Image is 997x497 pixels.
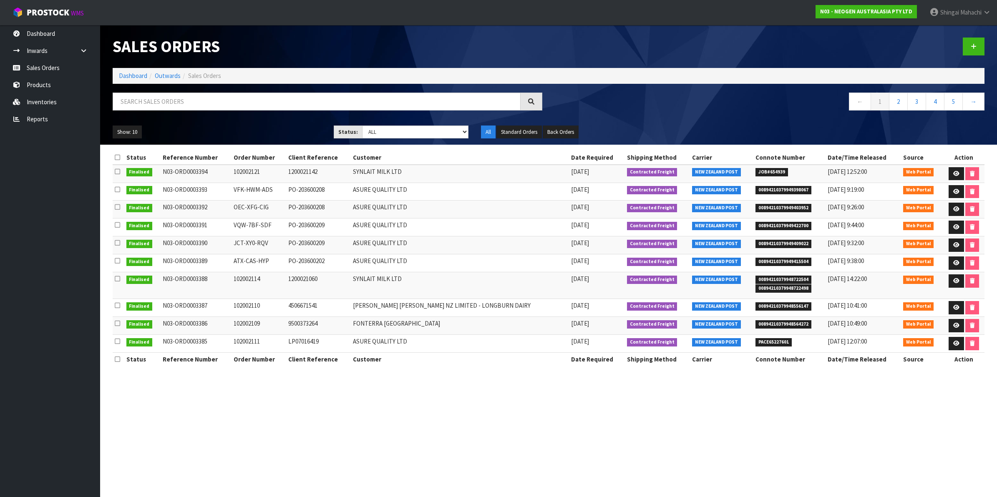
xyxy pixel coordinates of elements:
span: Web Portal [903,204,934,212]
span: Web Portal [903,240,934,248]
td: N03-ORD0003390 [161,236,232,254]
span: [DATE] 9:19:00 [828,186,864,193]
td: FONTERRA [GEOGRAPHIC_DATA] [351,317,569,335]
span: Contracted Freight [627,186,677,194]
span: JOB#654939 [755,168,788,176]
span: Contracted Freight [627,204,677,212]
span: [DATE] [571,275,589,283]
span: NEW ZEALAND POST [692,222,741,230]
button: All [481,126,496,139]
td: 102002111 [232,335,286,353]
span: Web Portal [903,276,934,284]
a: 5 [944,93,963,110]
nav: Page navigation [555,93,984,113]
td: 9500373264 [286,317,351,335]
td: SYNLAIT MILK LTD [351,272,569,299]
span: Web Portal [903,338,934,346]
td: N03-ORD0003392 [161,201,232,218]
td: PO-203600202 [286,254,351,272]
td: ATX-CAS-HYP [232,254,286,272]
td: N03-ORD0003391 [161,218,232,236]
td: N03-ORD0003387 [161,299,232,317]
span: [DATE] 9:38:00 [828,257,864,265]
a: Outwards [155,72,181,80]
td: N03-ORD0003389 [161,254,232,272]
span: [DATE] 9:44:00 [828,221,864,229]
h1: Sales Orders [113,38,542,55]
td: 102002121 [232,165,286,183]
span: NEW ZEALAND POST [692,302,741,311]
th: Carrier [690,353,753,366]
span: Sales Orders [188,72,221,80]
span: NEW ZEALAND POST [692,276,741,284]
td: N03-ORD0003388 [161,272,232,299]
span: [DATE] 12:07:00 [828,337,867,345]
td: ASURE QUALITY LTD [351,201,569,218]
span: Contracted Freight [627,258,677,266]
span: [DATE] 9:26:00 [828,203,864,211]
input: Search sales orders [113,93,521,110]
th: Carrier [690,151,753,164]
td: ASURE QUALITY LTD [351,218,569,236]
span: [DATE] [571,301,589,309]
td: LP07016419 [286,335,351,353]
span: PACE65227601 [755,338,792,346]
span: Finalised [126,302,153,311]
span: Contracted Freight [627,320,677,329]
td: PO-203600209 [286,218,351,236]
span: Contracted Freight [627,276,677,284]
th: Client Reference [286,151,351,164]
span: NEW ZEALAND POST [692,258,741,266]
span: Finalised [126,240,153,248]
td: [PERSON_NAME] [PERSON_NAME] NZ LIMITED - LONGBURN DAIRY [351,299,569,317]
td: PO-203600208 [286,201,351,218]
span: 00894210379948556147 [755,302,811,311]
span: [DATE] [571,239,589,247]
span: [DATE] [571,221,589,229]
td: VFK-HWM-ADS [232,183,286,201]
span: Web Portal [903,168,934,176]
th: Customer [351,151,569,164]
strong: Status: [338,128,358,136]
span: Shingai [940,8,959,16]
a: ← [849,93,871,110]
th: Status [124,353,161,366]
span: Web Portal [903,186,934,194]
strong: N03 - NEOGEN AUSTRALASIA PTY LTD [820,8,912,15]
span: [DATE] 9:32:00 [828,239,864,247]
span: 00894210379948722498 [755,284,811,293]
span: Finalised [126,204,153,212]
span: Contracted Freight [627,302,677,311]
td: N03-ORD0003394 [161,165,232,183]
th: Order Number [232,151,286,164]
span: [DATE] [571,186,589,193]
span: NEW ZEALAND POST [692,168,741,176]
th: Connote Number [753,353,825,366]
span: [DATE] 10:49:00 [828,319,867,327]
th: Reference Number [161,151,232,164]
span: Contracted Freight [627,222,677,230]
span: Finalised [126,276,153,284]
th: Shipping Method [625,353,690,366]
span: [DATE] [571,319,589,327]
span: 00894210379948564272 [755,320,811,329]
span: 00894210379949398067 [755,186,811,194]
span: [DATE] [571,337,589,345]
td: 4506671541 [286,299,351,317]
span: NEW ZEALAND POST [692,338,741,346]
span: Finalised [126,168,153,176]
th: Connote Number [753,151,825,164]
td: N03-ORD0003393 [161,183,232,201]
span: 00894210379949403952 [755,204,811,212]
span: 00894210379949422700 [755,222,811,230]
td: N03-ORD0003386 [161,317,232,335]
span: Contracted Freight [627,168,677,176]
th: Reference Number [161,353,232,366]
small: WMS [71,9,84,17]
td: ASURE QUALITY LTD [351,335,569,353]
th: Date/Time Released [826,353,901,366]
td: PO-203600208 [286,183,351,201]
span: NEW ZEALAND POST [692,186,741,194]
th: Action [943,151,984,164]
th: Source [901,151,943,164]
